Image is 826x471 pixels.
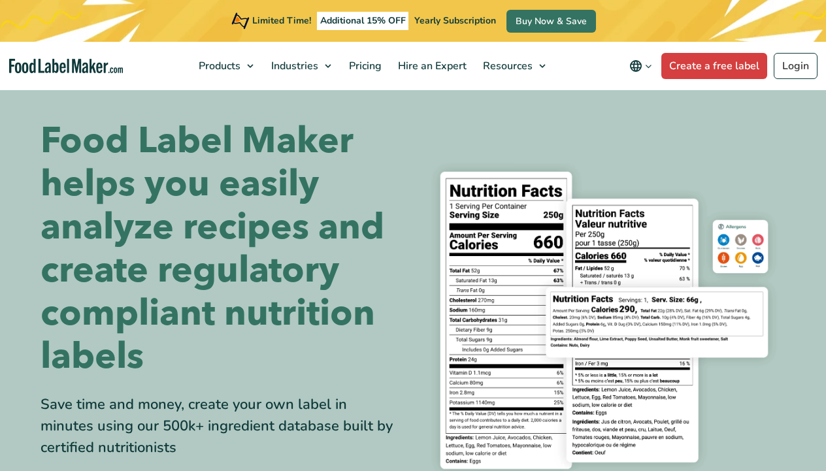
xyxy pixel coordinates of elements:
[394,59,468,73] span: Hire an Expert
[41,120,403,378] h1: Food Label Maker helps you easily analyze recipes and create regulatory compliant nutrition labels
[341,42,387,90] a: Pricing
[41,394,403,459] div: Save time and money, create your own label in minutes using our 500k+ ingredient database built b...
[191,42,260,90] a: Products
[661,53,767,79] a: Create a free label
[390,42,472,90] a: Hire an Expert
[252,14,311,27] span: Limited Time!
[774,53,818,79] a: Login
[195,59,242,73] span: Products
[263,42,338,90] a: Industries
[506,10,596,33] a: Buy Now & Save
[267,59,320,73] span: Industries
[414,14,496,27] span: Yearly Subscription
[345,59,383,73] span: Pricing
[620,53,661,79] button: Change language
[9,59,124,74] a: Food Label Maker homepage
[317,12,409,30] span: Additional 15% OFF
[475,42,552,90] a: Resources
[479,59,534,73] span: Resources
